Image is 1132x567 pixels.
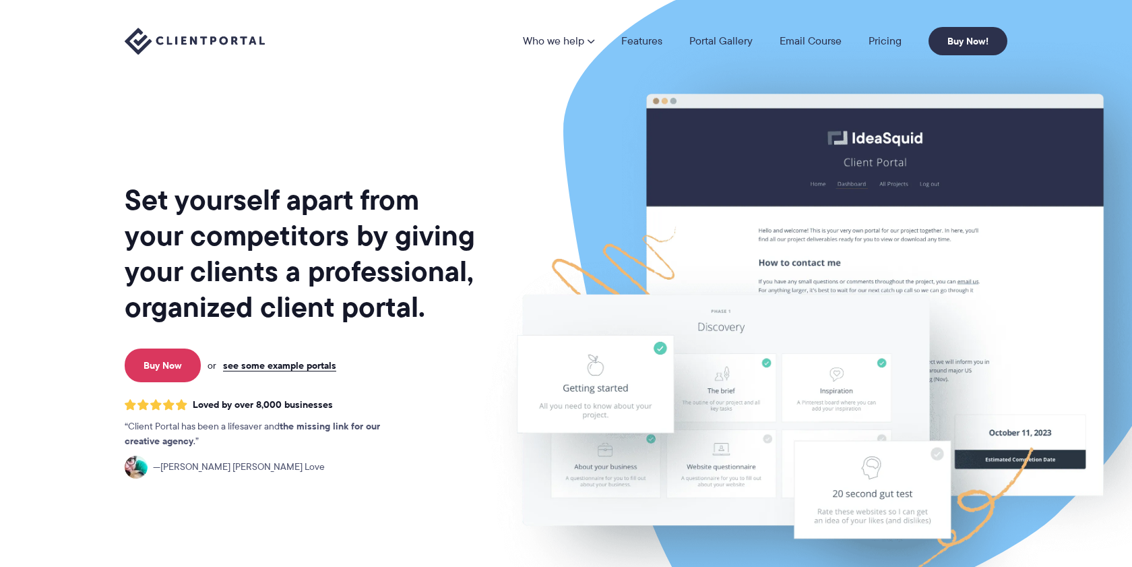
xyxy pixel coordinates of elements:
[523,36,594,47] a: Who we help
[125,419,380,448] strong: the missing link for our creative agency
[153,460,325,475] span: [PERSON_NAME] [PERSON_NAME] Love
[929,27,1007,55] a: Buy Now!
[869,36,902,47] a: Pricing
[208,359,216,371] span: or
[125,349,201,382] a: Buy Now
[780,36,842,47] a: Email Course
[689,36,753,47] a: Portal Gallery
[125,182,478,325] h1: Set yourself apart from your competitors by giving your clients a professional, organized client ...
[621,36,662,47] a: Features
[223,359,336,371] a: see some example portals
[193,399,333,411] span: Loved by over 8,000 businesses
[125,419,408,449] p: Client Portal has been a lifesaver and .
